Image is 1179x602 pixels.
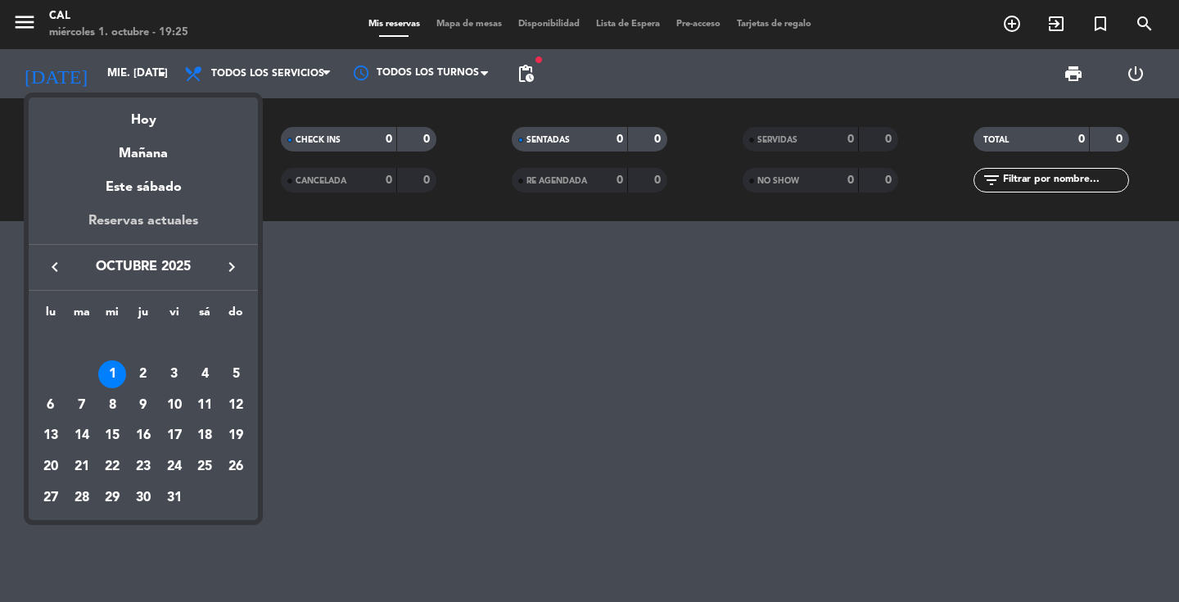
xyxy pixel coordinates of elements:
div: 16 [129,422,157,450]
td: 2 de octubre de 2025 [128,359,159,390]
th: viernes [159,303,190,328]
div: 22 [98,453,126,481]
div: 14 [68,422,96,450]
td: 10 de octubre de 2025 [159,390,190,421]
div: 9 [129,392,157,419]
div: Hoy [29,97,258,131]
div: 8 [98,392,126,419]
td: 28 de octubre de 2025 [66,482,97,514]
div: 6 [37,392,65,419]
th: domingo [220,303,251,328]
div: 5 [222,360,250,388]
div: 13 [37,422,65,450]
th: lunes [35,303,66,328]
td: 30 de octubre de 2025 [128,482,159,514]
button: keyboard_arrow_right [217,256,246,278]
td: 29 de octubre de 2025 [97,482,128,514]
div: 25 [191,453,219,481]
div: Mañana [29,131,258,165]
td: OCT. [35,328,251,359]
th: sábado [190,303,221,328]
div: 27 [37,484,65,512]
td: 8 de octubre de 2025 [97,390,128,421]
td: 31 de octubre de 2025 [159,482,190,514]
td: 6 de octubre de 2025 [35,390,66,421]
div: 1 [98,360,126,388]
div: 3 [160,360,188,388]
th: miércoles [97,303,128,328]
div: 10 [160,392,188,419]
div: 7 [68,392,96,419]
td: 7 de octubre de 2025 [66,390,97,421]
td: 5 de octubre de 2025 [220,359,251,390]
td: 22 de octubre de 2025 [97,451,128,482]
td: 18 de octubre de 2025 [190,420,221,451]
div: 20 [37,453,65,481]
div: 26 [222,453,250,481]
td: 20 de octubre de 2025 [35,451,66,482]
div: Reservas actuales [29,210,258,244]
span: octubre 2025 [70,256,217,278]
div: 11 [191,392,219,419]
i: keyboard_arrow_left [45,257,65,277]
div: 15 [98,422,126,450]
td: 1 de octubre de 2025 [97,359,128,390]
td: 25 de octubre de 2025 [190,451,221,482]
td: 11 de octubre de 2025 [190,390,221,421]
td: 13 de octubre de 2025 [35,420,66,451]
td: 16 de octubre de 2025 [128,420,159,451]
td: 4 de octubre de 2025 [190,359,221,390]
div: 23 [129,453,157,481]
td: 23 de octubre de 2025 [128,451,159,482]
div: 4 [191,360,219,388]
div: 24 [160,453,188,481]
td: 14 de octubre de 2025 [66,420,97,451]
div: 2 [129,360,157,388]
th: martes [66,303,97,328]
td: 9 de octubre de 2025 [128,390,159,421]
div: 29 [98,484,126,512]
i: keyboard_arrow_right [222,257,242,277]
button: keyboard_arrow_left [40,256,70,278]
td: 19 de octubre de 2025 [220,420,251,451]
div: 18 [191,422,219,450]
div: 31 [160,484,188,512]
td: 21 de octubre de 2025 [66,451,97,482]
div: 30 [129,484,157,512]
td: 24 de octubre de 2025 [159,451,190,482]
td: 12 de octubre de 2025 [220,390,251,421]
td: 15 de octubre de 2025 [97,420,128,451]
td: 3 de octubre de 2025 [159,359,190,390]
td: 17 de octubre de 2025 [159,420,190,451]
td: 27 de octubre de 2025 [35,482,66,514]
th: jueves [128,303,159,328]
td: 26 de octubre de 2025 [220,451,251,482]
div: 17 [160,422,188,450]
div: 28 [68,484,96,512]
div: 12 [222,392,250,419]
div: Este sábado [29,165,258,210]
div: 19 [222,422,250,450]
div: 21 [68,453,96,481]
